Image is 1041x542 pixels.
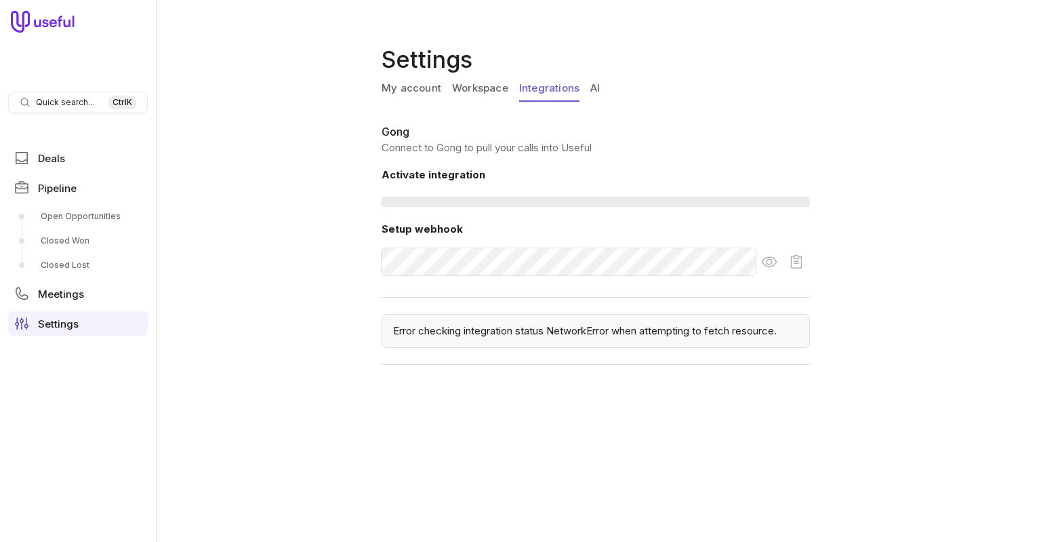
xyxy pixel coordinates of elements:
[382,222,463,235] span: Setup webhook
[382,43,815,76] h1: Settings
[38,289,84,299] span: Meetings
[8,146,148,170] a: Deals
[382,123,810,140] h2: Gong
[382,314,810,348] div: Error checking integration status NetworkError when attempting to fetch resource.
[108,96,136,109] kbd: Ctrl K
[783,248,810,275] button: Copy webhook URL to clipboard
[8,254,148,276] a: Closed Lost
[8,230,148,252] a: Closed Won
[36,97,94,108] span: Quick search...
[382,168,485,181] span: Activate integration
[756,248,783,275] button: Show webhook URL
[452,76,508,102] a: Workspace
[8,206,148,276] div: Pipeline submenu
[8,176,148,200] a: Pipeline
[8,282,148,306] a: Meetings
[38,183,77,193] span: Pipeline
[38,153,65,163] span: Deals
[38,319,79,329] span: Settings
[382,197,810,207] span: ‌
[519,76,579,102] a: Integrations
[382,140,810,156] p: Connect to Gong to pull your calls into Useful
[8,311,148,336] a: Settings
[590,76,600,102] a: AI
[382,76,441,102] a: My account
[8,206,148,227] a: Open Opportunities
